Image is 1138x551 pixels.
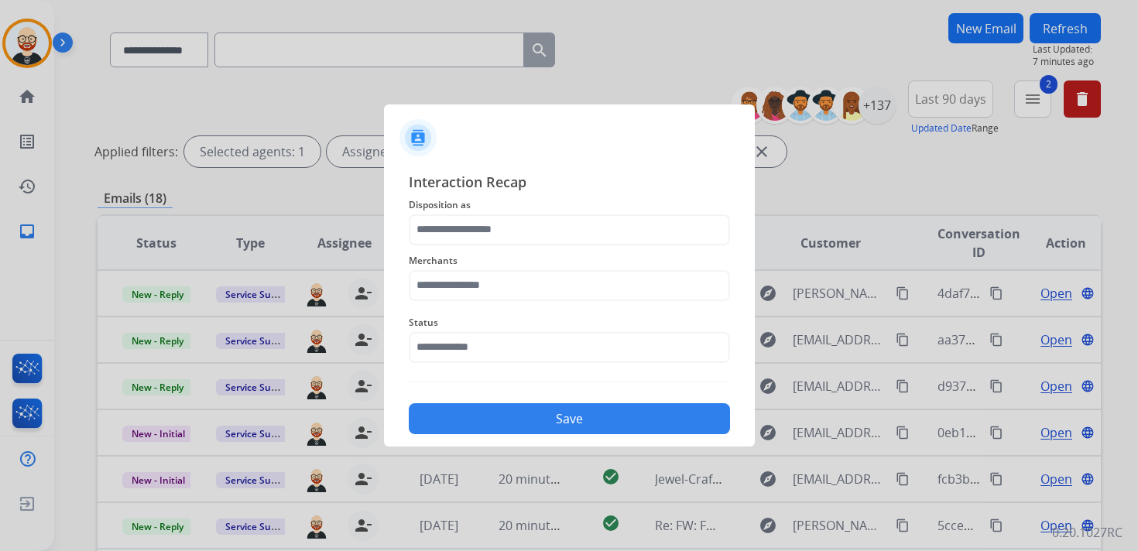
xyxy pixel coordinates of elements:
[409,403,730,434] button: Save
[409,196,730,214] span: Disposition as
[399,119,437,156] img: contactIcon
[1052,523,1123,542] p: 0.20.1027RC
[409,252,730,270] span: Merchants
[409,313,730,332] span: Status
[409,171,730,196] span: Interaction Recap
